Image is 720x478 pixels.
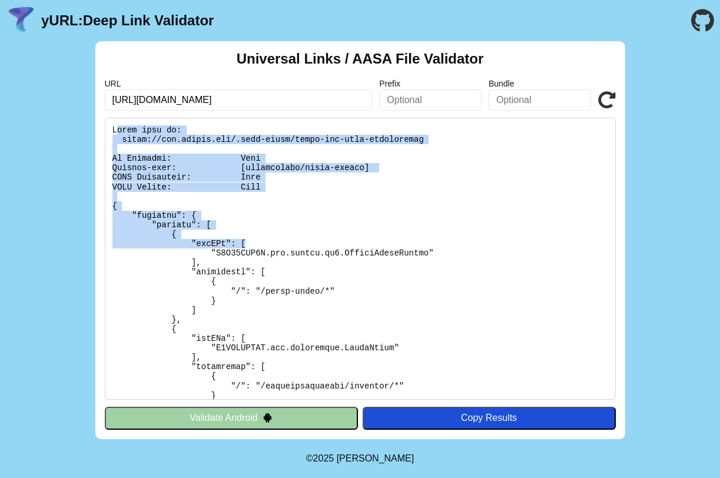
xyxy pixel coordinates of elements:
img: droidIcon.svg [263,413,273,423]
footer: © [306,439,414,478]
button: Copy Results [363,407,616,429]
label: Bundle [489,79,591,88]
label: Prefix [379,79,482,88]
div: Copy Results [369,413,610,423]
img: yURL Logo [6,5,37,36]
a: Michael Ibragimchayev's Personal Site [337,453,414,463]
h2: Universal Links / AASA File Validator [237,51,484,67]
button: Validate Android [105,407,358,429]
input: Required [105,89,373,111]
pre: Lorem ipsu do: sitam://con.adipis.eli/.sedd-eiusm/tempo-inc-utla-etdoloremag Al Enimadmi: Veni Qu... [105,118,616,400]
input: Optional [379,89,482,111]
a: yURL:Deep Link Validator [41,12,214,29]
label: URL [105,79,373,88]
span: 2025 [313,453,334,463]
input: Optional [489,89,591,111]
